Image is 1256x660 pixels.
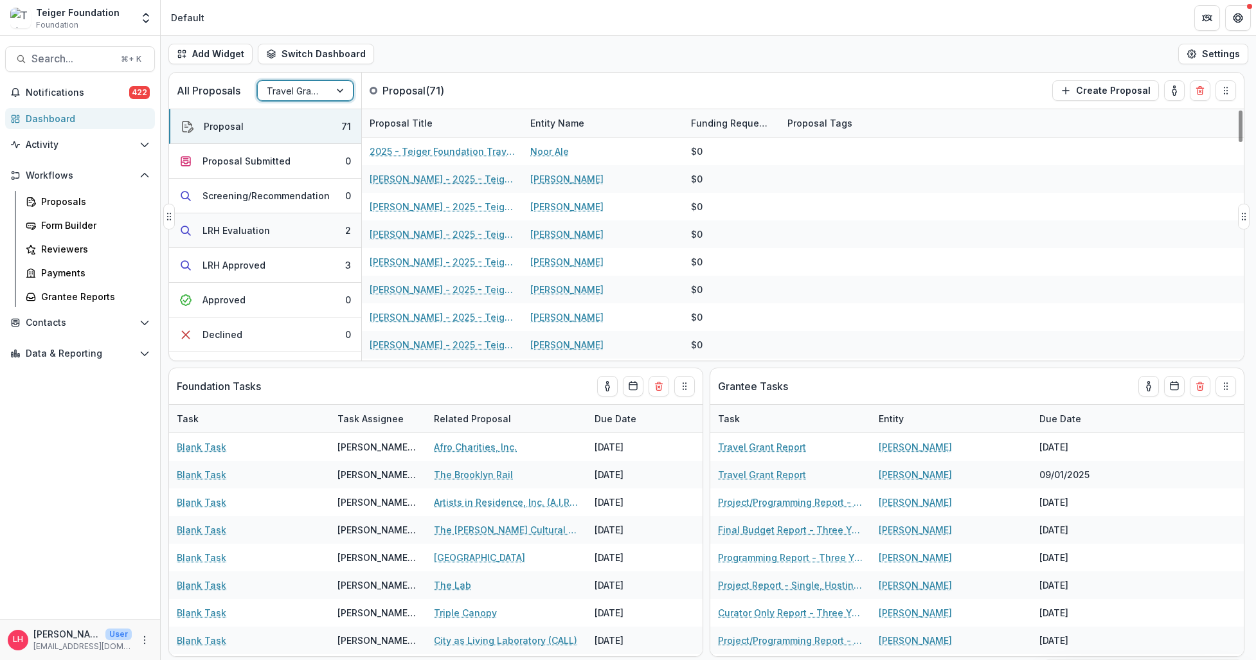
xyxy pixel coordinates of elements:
div: Proposal Tags [780,109,940,137]
button: Drag [1238,204,1250,229]
a: [GEOGRAPHIC_DATA] [434,551,525,564]
a: [PERSON_NAME] [530,172,604,186]
a: [PERSON_NAME] - 2025 - Teiger Foundation Travel Grant [370,255,515,269]
button: Search... [5,46,155,72]
a: Triple Canopy [434,606,497,620]
div: Task [169,405,330,433]
a: [PERSON_NAME] [530,227,604,241]
div: [PERSON_NAME] [PERSON_NAME] ([EMAIL_ADDRESS][DOMAIN_NAME]) [337,551,418,564]
button: toggle-assigned-to-me [597,376,618,397]
div: 09/01/2025 [1032,461,1128,488]
a: [PERSON_NAME] - 2025 - Teiger Foundation Travel Grant [370,172,515,186]
button: Partners [1194,5,1220,31]
div: Default [171,11,204,24]
button: Open Contacts [5,312,155,333]
div: Entity [871,412,911,425]
div: $0 [691,227,703,241]
div: LRH Approved [202,258,265,272]
div: Proposal Title [362,109,523,137]
div: Related Proposal [426,412,519,425]
div: Due Date [587,405,683,433]
div: ⌘ + K [118,52,144,66]
div: Due Date [1032,405,1128,433]
div: Reviewers [41,242,145,256]
p: Grantee Tasks [718,379,788,394]
div: [DATE] [587,488,683,516]
span: Notifications [26,87,129,98]
p: All Proposals [177,83,240,98]
a: [PERSON_NAME] - 2025 - Teiger Foundation Travel Grant [370,310,515,324]
button: More [137,632,152,648]
div: Entity Name [523,116,592,130]
button: Drag [1216,80,1236,101]
a: The Brooklyn Rail [434,468,513,481]
a: Project/Programming Report - Conversation [718,495,863,509]
div: [PERSON_NAME] [PERSON_NAME] ([EMAIL_ADDRESS][DOMAIN_NAME]) [337,440,418,454]
div: $0 [691,338,703,352]
a: [PERSON_NAME] [879,551,952,564]
div: Proposals [41,195,145,208]
div: $0 [691,145,703,158]
a: [PERSON_NAME] [879,523,952,537]
button: Calendar [1164,376,1185,397]
button: toggle-assigned-to-me [1138,376,1159,397]
a: The [PERSON_NAME] Cultural and [GEOGRAPHIC_DATA] [434,523,579,537]
div: 3 [345,258,351,272]
div: LRH Evaluation [202,224,270,237]
div: Due Date [1032,412,1089,425]
div: Task [710,405,871,433]
div: Funding Requested [683,109,780,137]
a: [PERSON_NAME] - 2025 - Teiger Foundation Travel Grant [370,200,515,213]
div: 71 [341,120,351,133]
a: Travel Grant Report [718,468,806,481]
button: Drag [1216,376,1236,397]
p: Foundation Tasks [177,379,261,394]
button: LRH Evaluation2 [169,213,361,248]
div: Teiger Foundation [36,6,120,19]
p: Proposal ( 71 ) [382,83,479,98]
nav: breadcrumb [166,8,210,27]
div: Entity Name [523,109,683,137]
a: Project/Programming Report - Conversation [718,634,863,647]
div: Funding Requested [683,116,780,130]
div: Larissa Harris [13,636,23,644]
div: Related Proposal [426,405,587,433]
div: Proposal Submitted [202,154,291,168]
a: [PERSON_NAME] [879,578,952,592]
div: [DATE] [587,571,683,599]
div: [DATE] [1032,433,1128,461]
span: 422 [129,86,150,99]
div: [PERSON_NAME] [PERSON_NAME] ([EMAIL_ADDRESS][DOMAIN_NAME]) [337,634,418,647]
div: Declined [202,328,242,341]
a: Blank Task [177,551,226,564]
a: The Lab [434,578,471,592]
a: City as Living Laboratory (CALL) [434,634,577,647]
div: [PERSON_NAME] [PERSON_NAME] ([EMAIL_ADDRESS][DOMAIN_NAME]) [337,578,418,592]
p: [EMAIL_ADDRESS][DOMAIN_NAME] [33,641,132,652]
button: Open Activity [5,134,155,155]
a: Noor Ale [530,145,569,158]
a: Afro Charities, Inc. [434,440,517,454]
button: Declined0 [169,317,361,352]
div: Proposal [204,120,244,133]
a: [PERSON_NAME] [879,606,952,620]
div: Task Assignee [330,412,411,425]
div: $0 [691,283,703,296]
div: [DATE] [1032,627,1128,654]
div: 2 [345,224,351,237]
a: Blank Task [177,578,226,592]
div: Proposal Title [362,116,440,130]
div: Entity [871,405,1032,433]
div: Task [169,412,206,425]
button: Drag [163,204,175,229]
div: [DATE] [1032,571,1128,599]
a: Programming Report - Three Year [718,551,863,564]
a: [PERSON_NAME] - 2025 - Teiger Foundation Travel Grant [370,283,515,296]
a: Blank Task [177,468,226,481]
button: Settings [1178,44,1248,64]
a: [PERSON_NAME] [530,338,604,352]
